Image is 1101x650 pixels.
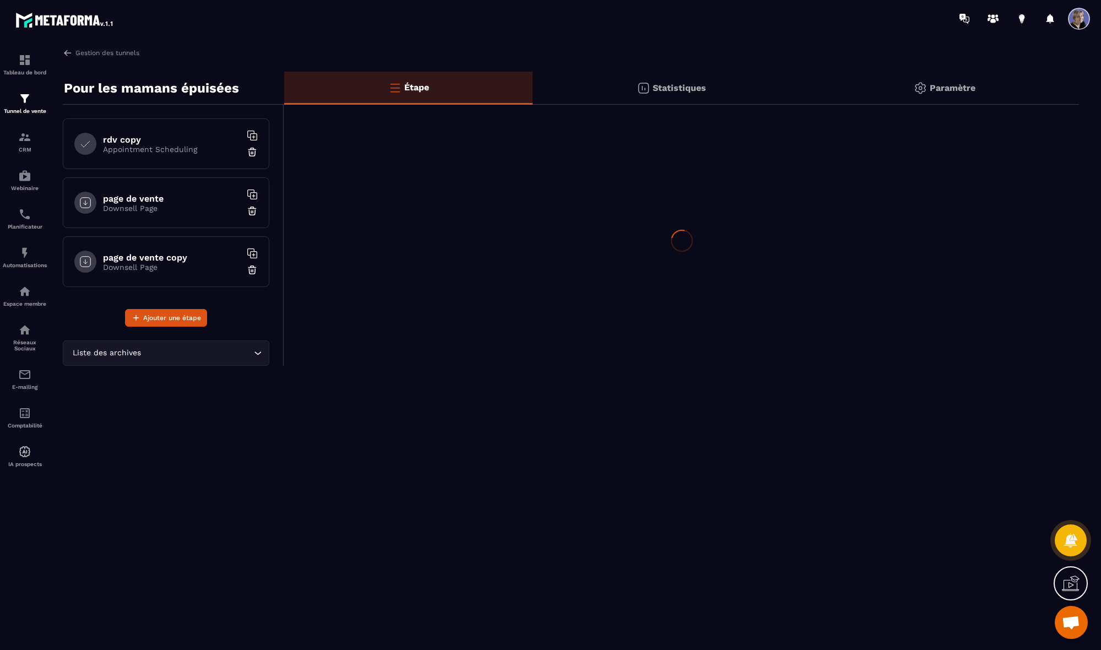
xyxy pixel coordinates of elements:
p: Pour les mamans épuisées [64,77,239,99]
p: Appointment Scheduling [103,145,241,154]
button: Ajouter une étape [125,309,207,327]
img: automations [18,445,31,458]
img: trash [247,264,258,275]
p: Automatisations [3,262,47,268]
img: social-network [18,323,31,337]
p: Réseaux Sociaux [3,339,47,351]
div: Search for option [63,340,269,366]
p: Comptabilité [3,422,47,429]
h6: page de vente copy [103,252,241,263]
a: automationsautomationsWebinaire [3,161,47,199]
a: automationsautomationsAutomatisations [3,238,47,277]
img: scheduler [18,208,31,221]
p: E-mailing [3,384,47,390]
p: Tunnel de vente [3,108,47,114]
h6: rdv copy [103,134,241,145]
img: arrow [63,48,73,58]
a: schedulerschedulerPlanificateur [3,199,47,238]
img: setting-gr.5f69749f.svg [914,82,927,95]
img: stats.20deebd0.svg [637,82,650,95]
img: email [18,368,31,381]
a: emailemailE-mailing [3,360,47,398]
span: Ajouter une étape [143,312,201,323]
p: Statistiques [653,83,706,93]
a: Gestion des tunnels [63,48,139,58]
a: formationformationTunnel de vente [3,84,47,122]
h6: page de vente [103,193,241,204]
a: Ouvrir le chat [1055,606,1088,639]
img: automations [18,246,31,259]
p: Étape [404,82,429,93]
a: social-networksocial-networkRéseaux Sociaux [3,315,47,360]
input: Search for option [143,347,251,359]
p: Espace membre [3,301,47,307]
p: Planificateur [3,224,47,230]
img: automations [18,169,31,182]
img: automations [18,285,31,298]
a: formationformationCRM [3,122,47,161]
img: logo [15,10,115,30]
img: accountant [18,407,31,420]
img: bars-o.4a397970.svg [388,81,402,94]
a: accountantaccountantComptabilité [3,398,47,437]
img: formation [18,92,31,105]
span: Liste des archives [70,347,143,359]
a: automationsautomationsEspace membre [3,277,47,315]
a: formationformationTableau de bord [3,45,47,84]
p: Downsell Page [103,263,241,272]
p: Webinaire [3,185,47,191]
img: formation [18,53,31,67]
img: trash [247,147,258,158]
p: Paramètre [930,83,975,93]
p: IA prospects [3,461,47,467]
p: Downsell Page [103,204,241,213]
img: trash [247,205,258,216]
p: Tableau de bord [3,69,47,75]
img: formation [18,131,31,144]
p: CRM [3,147,47,153]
